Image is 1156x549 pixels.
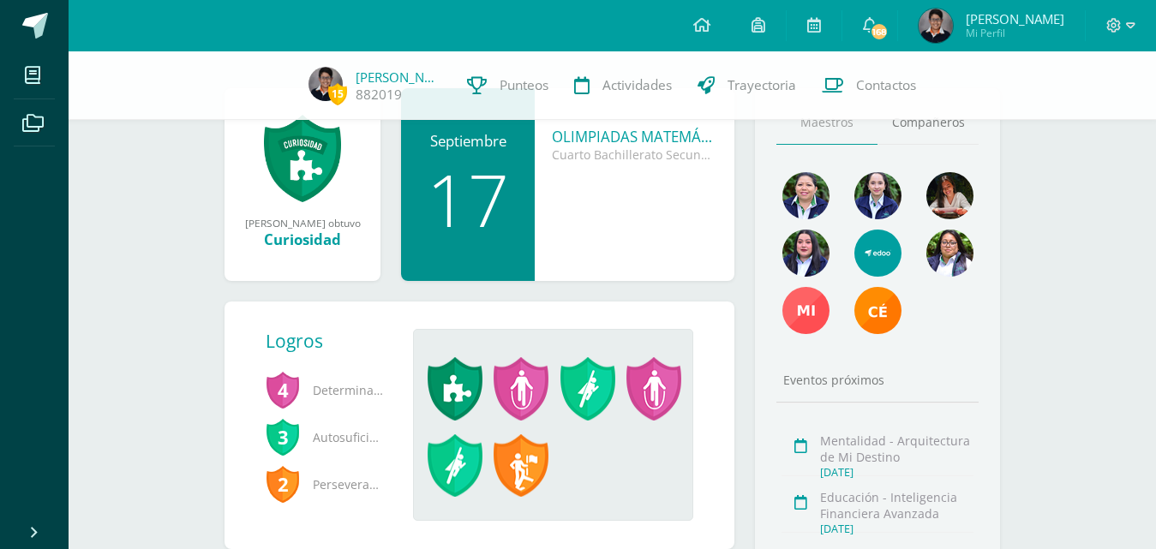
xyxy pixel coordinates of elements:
[809,51,929,120] a: Contactos
[854,230,901,277] img: e13555400e539d49a325e37c8b84e82e.png
[552,127,717,146] div: OLIMPIADAS MATEMÁTICAS - Segunda Ronda
[328,83,347,104] span: 15
[820,522,973,536] div: [DATE]
[685,51,809,120] a: Trayectoria
[266,414,386,461] span: Autosuficiencia
[820,465,973,480] div: [DATE]
[266,464,300,504] span: 2
[919,9,953,43] img: ef83a08e963396c0135b072d2a8eea24.png
[454,51,561,120] a: Punteos
[820,489,973,522] div: Educación - Inteligencia Financiera Avanzada
[966,26,1064,40] span: Mi Perfil
[602,76,672,94] span: Actividades
[266,367,386,414] span: Determinación
[418,164,518,236] div: 17
[854,287,901,334] img: 9fe7580334846c559dff5945f0b8902e.png
[776,101,877,145] a: Maestros
[242,230,363,249] div: Curiosidad
[356,86,402,104] a: 882019
[266,417,300,457] span: 3
[552,146,717,163] div: Cuarto Bachillerato Secundaria
[966,10,1064,27] span: [PERSON_NAME]
[356,69,441,86] a: [PERSON_NAME]
[561,51,685,120] a: Actividades
[266,461,386,508] span: Perseverancia
[782,287,830,334] img: e4592216d3fc84dab095ec77361778a2.png
[308,67,343,101] img: ef83a08e963396c0135b072d2a8eea24.png
[782,172,830,219] img: d7b58b3ee24904eb3feedff3d7c47cbf.png
[500,76,548,94] span: Punteos
[266,370,300,409] span: 4
[870,22,889,41] span: 168
[820,433,973,465] div: Mentalidad - Arquitectura de Mi Destino
[776,372,979,388] div: Eventos próximos
[418,131,518,151] div: Septiembre
[728,76,796,94] span: Trayectoria
[926,230,973,277] img: 7052225f9b8468bfa6811723bfd0aac5.png
[856,76,916,94] span: Contactos
[877,101,979,145] a: Compañeros
[926,172,973,219] img: 1c401adeedf18d09ce6b565d23cb3fa3.png
[266,329,399,353] div: Logros
[854,172,901,219] img: 7c64f4cdc1fa2a2a08272f32eb53ba45.png
[782,230,830,277] img: f9c4b7d77c5e1bd20d7484783103f9b1.png
[242,216,363,230] div: [PERSON_NAME] obtuvo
